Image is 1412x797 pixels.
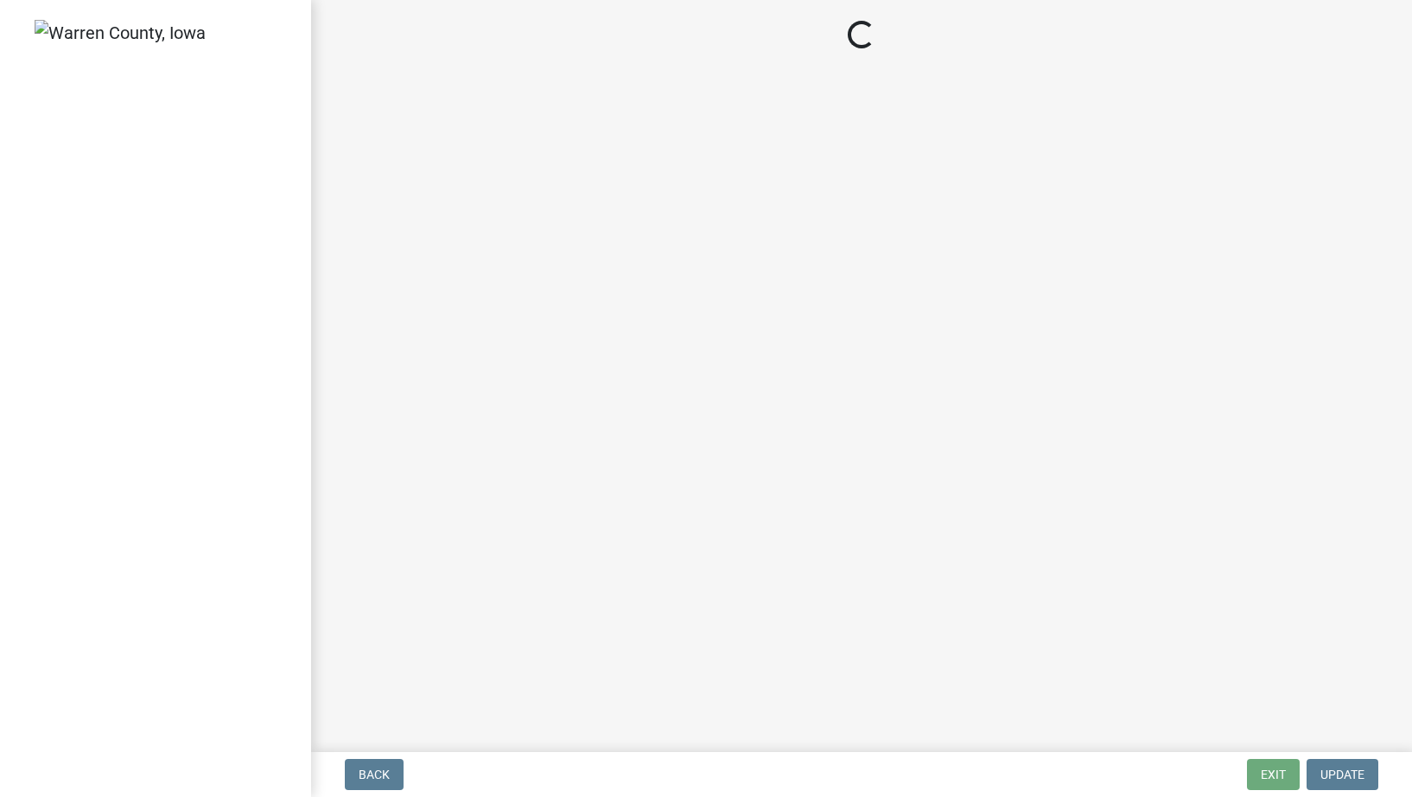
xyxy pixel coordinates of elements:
[1320,768,1364,781] span: Update
[35,20,206,46] img: Warren County, Iowa
[359,768,390,781] span: Back
[345,759,404,790] button: Back
[1307,759,1378,790] button: Update
[1247,759,1300,790] button: Exit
